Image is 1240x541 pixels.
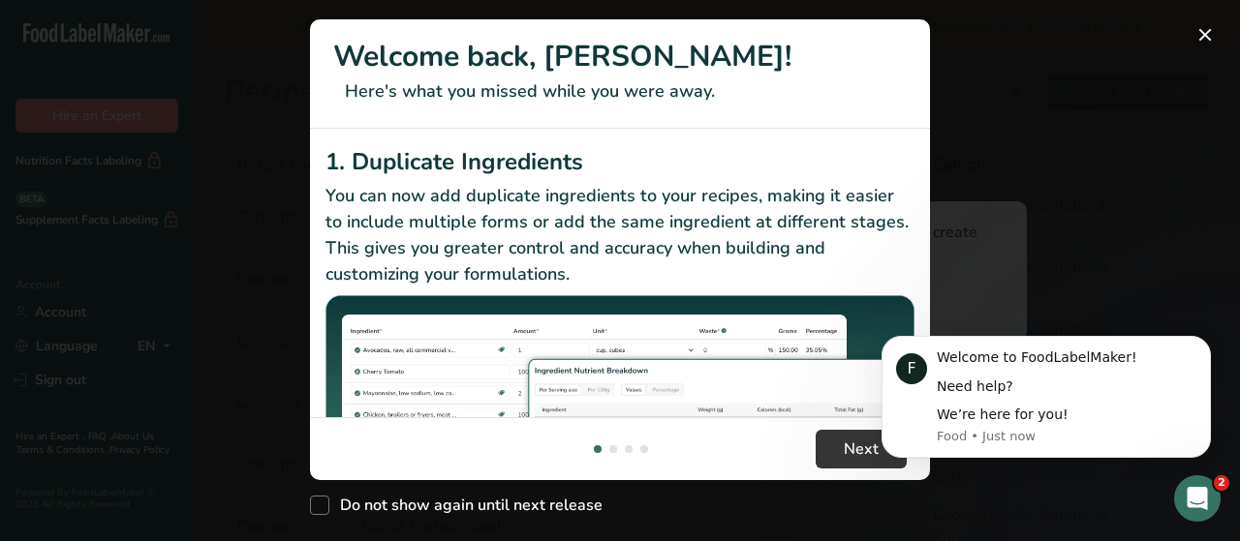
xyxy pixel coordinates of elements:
[1214,475,1229,491] span: 2
[333,78,907,105] p: Here's what you missed while you were away.
[1174,475,1221,522] iframe: Intercom live chat
[325,295,914,515] img: Duplicate Ingredients
[852,308,1240,489] iframe: Intercom notifications message
[329,496,603,515] span: Do not show again until next release
[844,437,879,461] span: Next
[325,183,914,287] p: You can now add duplicate ingredients to your recipes, making it easier to include multiple forms...
[333,35,907,78] h1: Welcome back, [PERSON_NAME]!
[325,144,914,179] h2: 1. Duplicate Ingredients
[816,430,907,468] button: Next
